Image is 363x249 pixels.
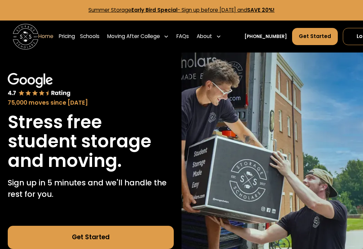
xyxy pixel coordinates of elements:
a: home [13,24,38,49]
img: Storage Scholars main logo [13,24,38,49]
div: 75,000 moves since [DATE] [8,99,174,107]
a: Schools [80,28,99,45]
strong: Early Bird Special [131,6,177,13]
a: Pricing [59,28,75,45]
a: Get Started [8,226,174,249]
a: Get Started [292,28,338,45]
a: Home [38,28,53,45]
p: Sign up in 5 minutes and we'll handle the rest for you. [8,177,174,200]
div: About [197,33,212,40]
a: Summer StorageEarly Bird Special- Sign up before [DATE] andSAVE 20%! [88,6,275,13]
strong: SAVE 20%! [247,6,275,13]
a: [PHONE_NUMBER] [244,33,287,40]
h1: Stress free student storage and moving. [8,112,174,171]
div: Moving After College [105,28,171,45]
img: Google 4.7 star rating [8,73,71,97]
div: About [194,28,224,45]
div: Moving After College [107,33,160,40]
a: FAQs [176,28,189,45]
